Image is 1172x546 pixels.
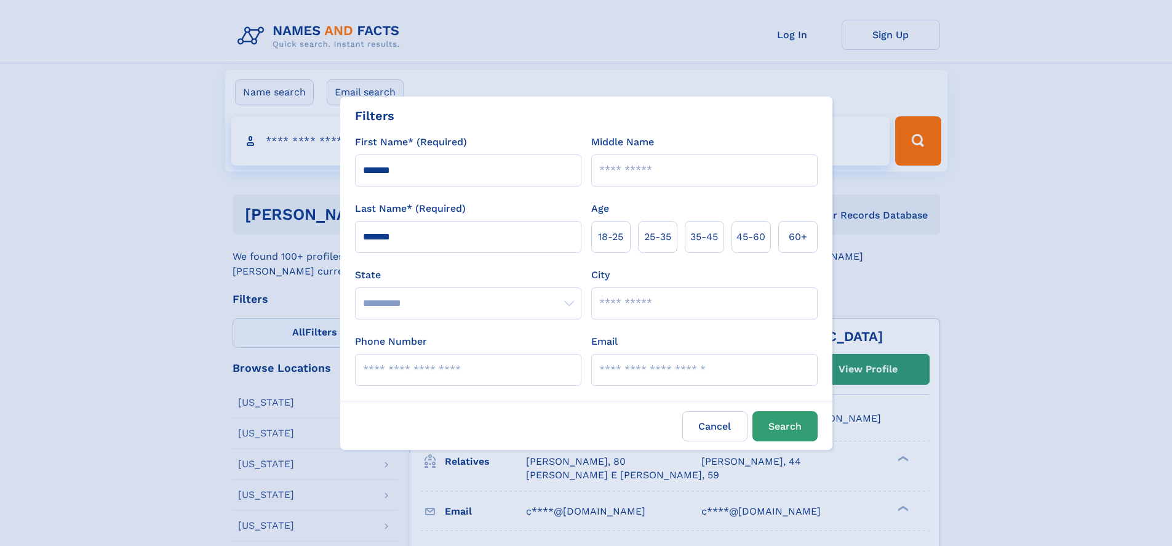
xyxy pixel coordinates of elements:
span: 35‑45 [690,230,718,244]
button: Search [752,411,818,441]
span: 60+ [789,230,807,244]
label: Last Name* (Required) [355,201,466,216]
span: 45‑60 [736,230,765,244]
label: Cancel [682,411,747,441]
div: Filters [355,106,394,125]
label: Age [591,201,609,216]
label: Email [591,334,618,349]
label: Middle Name [591,135,654,150]
span: 18‑25 [598,230,623,244]
label: First Name* (Required) [355,135,467,150]
label: City [591,268,610,283]
label: Phone Number [355,334,427,349]
span: 25‑35 [644,230,671,244]
label: State [355,268,581,283]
